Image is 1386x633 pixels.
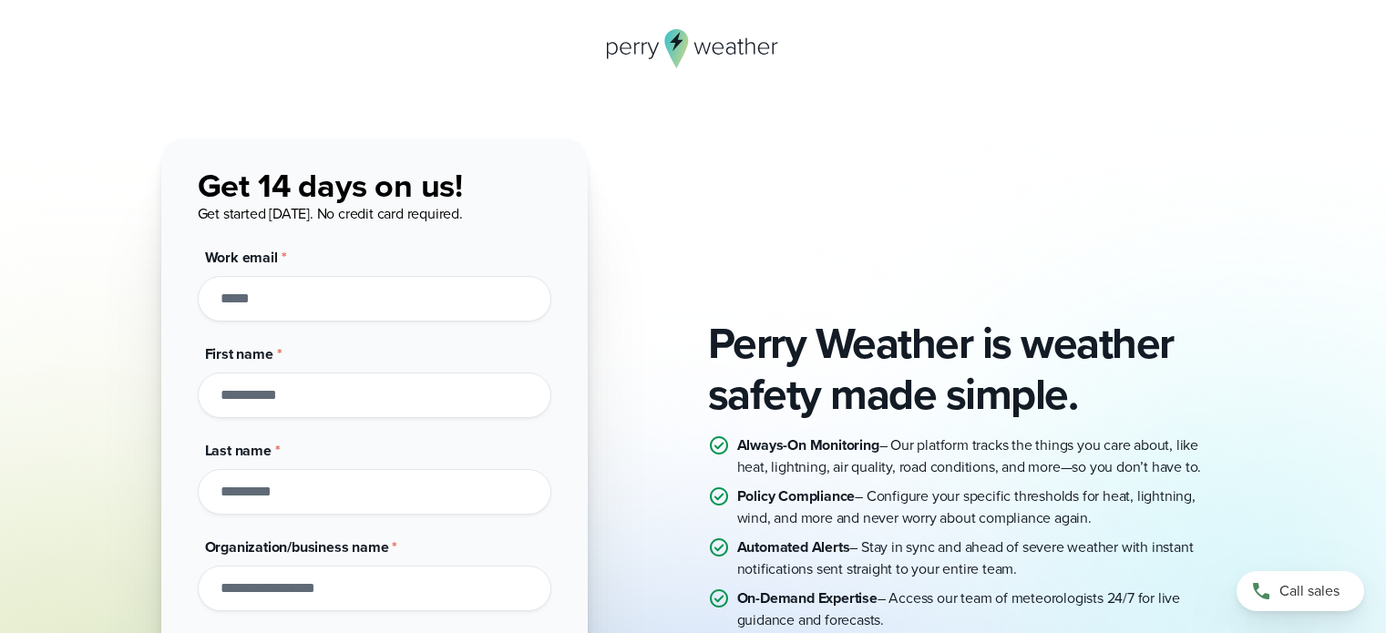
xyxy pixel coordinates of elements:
span: Organization/business name [205,536,389,557]
p: – Stay in sync and ahead of severe weather with instant notifications sent straight to your entir... [737,536,1226,580]
strong: On-Demand Expertise [737,587,878,608]
p: – Access our team of meteorologists 24/7 for live guidance and forecasts. [737,587,1226,631]
span: Last name [205,440,272,461]
p: – Configure your specific thresholds for heat, lightning, wind, and more and never worry about co... [737,485,1226,529]
strong: Always-On Monitoring [737,434,879,455]
p: – Our platform tracks the things you care about, like heat, lightning, air quality, road conditio... [737,434,1226,478]
a: Call sales [1237,571,1364,611]
span: First name [205,343,273,364]
strong: Policy Compliance [737,485,856,506]
strong: Automated Alerts [737,536,850,557]
h2: Perry Weather is weather safety made simple. [708,318,1226,420]
span: Get 14 days on us! [198,161,463,209]
span: Call sales [1279,580,1340,602]
span: Get started [DATE]. No credit card required. [198,203,463,224]
span: Work email [205,247,278,268]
